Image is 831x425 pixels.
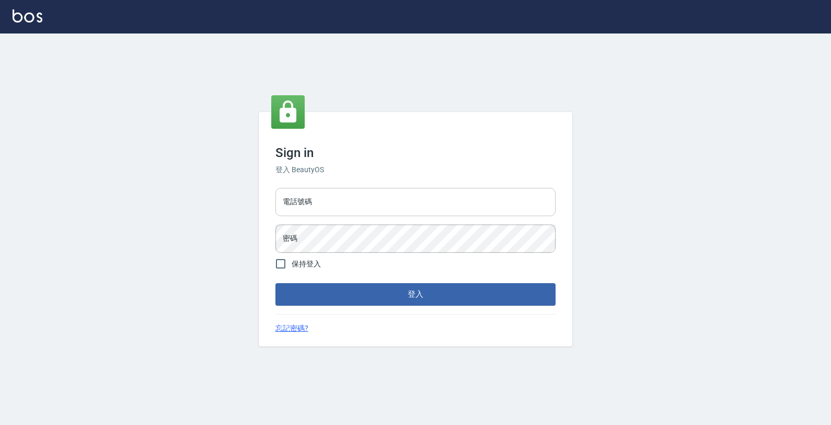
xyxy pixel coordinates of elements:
h6: 登入 BeautyOS [275,164,556,175]
a: 忘記密碼? [275,323,308,334]
button: 登入 [275,283,556,305]
span: 保持登入 [292,259,321,270]
img: Logo [13,9,42,23]
h3: Sign in [275,146,556,160]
